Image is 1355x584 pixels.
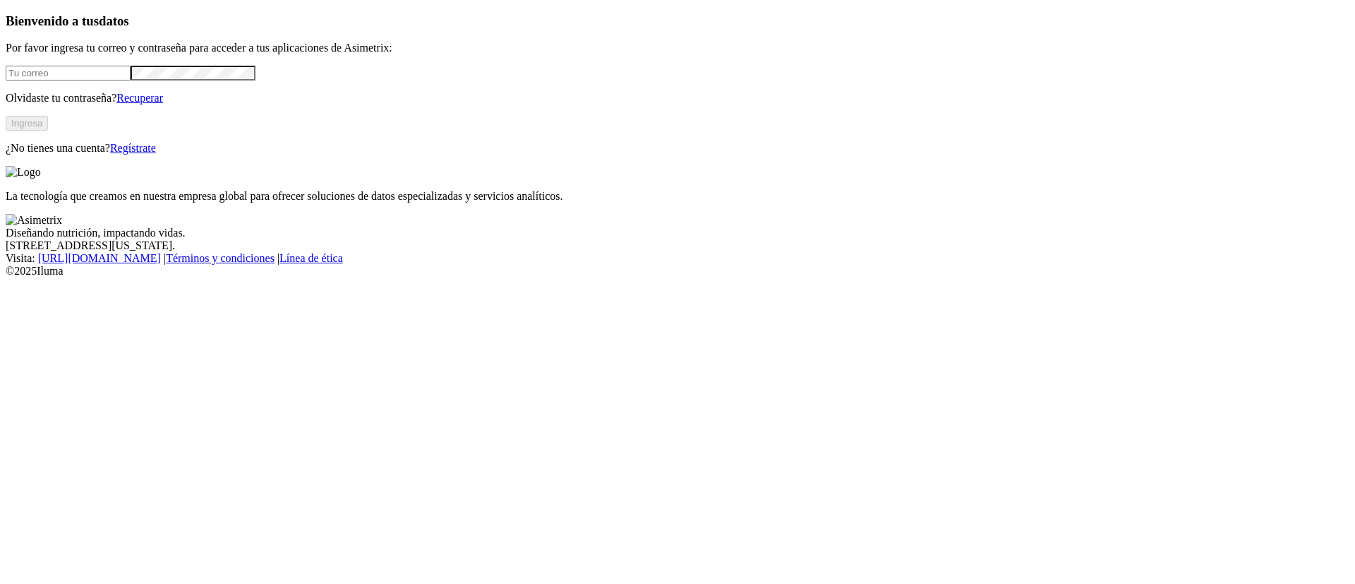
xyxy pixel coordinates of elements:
[6,42,1349,54] p: Por favor ingresa tu correo y contraseña para acceder a tus aplicaciones de Asimetrix:
[6,13,1349,29] h3: Bienvenido a tus
[116,92,163,104] a: Recuperar
[6,190,1349,203] p: La tecnología que creamos en nuestra empresa global para ofrecer soluciones de datos especializad...
[6,166,41,179] img: Logo
[6,142,1349,155] p: ¿No tienes una cuenta?
[6,239,1349,252] div: [STREET_ADDRESS][US_STATE].
[99,13,129,28] span: datos
[110,142,156,154] a: Regístrate
[6,214,62,227] img: Asimetrix
[6,265,1349,278] div: © 2025 Iluma
[6,66,131,81] input: Tu correo
[6,116,48,131] button: Ingresa
[38,252,161,264] a: [URL][DOMAIN_NAME]
[279,252,343,264] a: Línea de ética
[6,92,1349,105] p: Olvidaste tu contraseña?
[6,227,1349,239] div: Diseñando nutrición, impactando vidas.
[6,252,1349,265] div: Visita : | |
[166,252,275,264] a: Términos y condiciones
